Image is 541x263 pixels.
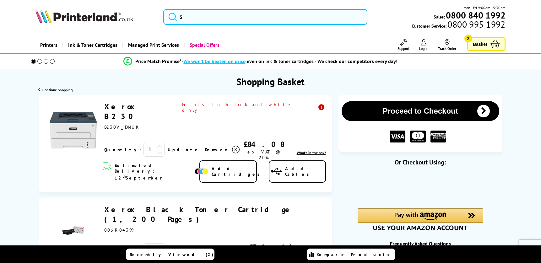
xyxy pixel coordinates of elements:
a: Recently Viewed (2) [126,249,214,260]
span: Sales: [434,14,445,20]
a: Xerox B230 [104,102,138,121]
iframe: PayPal [358,176,483,198]
img: Add Cartridges [195,168,208,174]
span: 2 [464,35,472,42]
img: American Express [430,131,446,143]
div: £84.08 [241,139,287,149]
div: Frequently Asked Questions [338,240,502,247]
img: Xerox B230 [50,107,97,154]
div: Or Checkout Using: [338,158,502,166]
a: Continue Shopping [38,88,73,92]
div: £34.64 [241,242,307,252]
sup: th [122,174,126,179]
img: Xerox Black Toner Cartridge (1,200 Pages) [62,220,84,242]
span: Compare Products [317,252,393,257]
div: - even on ink & toner cartridges - We check our competitors every day! [181,58,398,64]
span: We won’t be beaten on price, [183,58,247,64]
a: Ink & Toner Cartridges [62,37,122,53]
span: 0800 995 1992 [446,21,505,27]
span: What's in the box? [297,150,326,155]
span: Mon - Fri 9:00am - 5:30pm [463,5,506,11]
img: VISA [390,131,405,143]
a: Log In [419,39,429,51]
a: Printers [35,37,62,53]
a: Support [398,39,409,51]
a: lnk_inthebox [297,150,326,155]
div: Amazon Pay - Use your Amazon account [358,208,483,230]
a: Xerox Black Toner Cartridge (1,200 Pages) [104,205,296,224]
a: Printerland Logo [35,9,155,24]
span: Continue Shopping [42,88,73,92]
a: Special Offers [184,37,224,53]
span: Add Cartridges [212,166,263,177]
span: B230V_DNIUK [104,124,138,130]
a: Managed Print Services [122,37,184,53]
a: Basket 2 [467,37,506,51]
span: Recently Viewed (2) [130,252,214,257]
a: 0800 840 1992 [445,12,506,18]
span: Remove [205,147,230,153]
span: 006R04399 [104,227,133,233]
b: 0800 840 1992 [446,9,506,21]
button: Proceed to Checkout [342,101,499,121]
span: Add Cables [285,166,325,177]
input: S [163,9,367,25]
span: Prints in black and white only [182,102,326,113]
a: Compare Products [307,249,395,260]
span: Support [398,46,409,51]
li: modal_Promise [23,56,499,67]
img: Printerland Logo [35,9,133,23]
img: MASTER CARD [410,131,426,143]
span: Basket [473,40,487,48]
span: Quantity: [104,147,141,153]
a: Delete item from your basket [205,145,241,154]
span: Estimated Delivery: 12 September [115,163,193,181]
span: Ink & Toner Cartridges [68,37,117,53]
span: ex VAT @ 20% [247,149,280,160]
span: Customer Service: [412,21,505,29]
a: Update [168,147,200,153]
a: Track Order [438,39,456,51]
span: Price Match Promise* [135,58,181,64]
h1: Shopping Basket [236,75,305,88]
span: Log In [419,46,429,51]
